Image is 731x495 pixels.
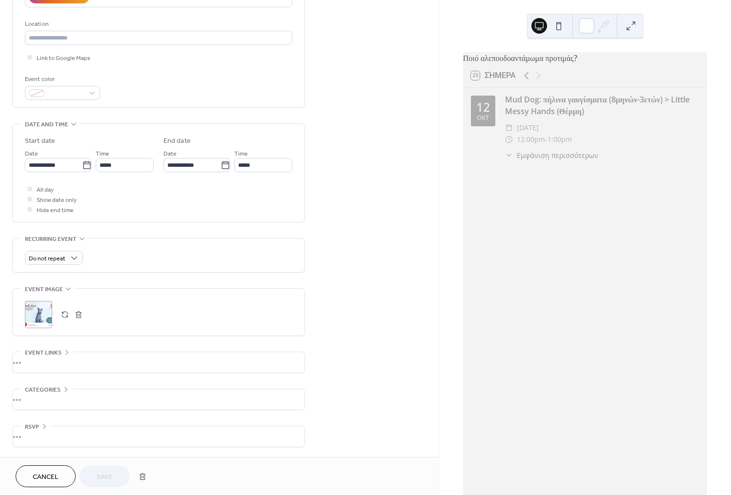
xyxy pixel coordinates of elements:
[29,253,65,264] span: Do not repeat
[25,422,39,432] span: RSVP
[505,150,598,160] button: ​Εμφάνιση περισσότερων
[25,19,290,29] div: Location
[163,136,191,146] div: End date
[517,150,598,160] span: Εμφάνιση περισσότερων
[33,472,59,482] span: Cancel
[548,134,572,145] span: 1:00pm
[37,185,54,195] span: All day
[476,101,490,113] div: 12
[25,234,77,244] span: Recurring event
[37,195,77,205] span: Show date only
[13,352,305,373] div: •••
[13,426,305,447] div: •••
[505,134,513,145] div: ​
[37,53,90,63] span: Link to Google Maps
[25,136,55,146] div: Start date
[505,94,699,117] div: Mud Dog: πήλινα γαυγίσματα (8μηνών-3ετών) > Little Messy Hands (Θέρμη)
[25,301,52,328] div: ;
[37,205,74,216] span: Hide end time
[96,149,109,159] span: Time
[545,134,548,145] span: -
[477,115,489,121] div: Οκτ
[463,52,707,64] div: Ποιό αλεπουδοαντάμωμα προτιμάς?
[505,122,513,134] div: ​
[13,389,305,410] div: •••
[163,149,177,159] span: Date
[505,150,513,160] div: ​
[25,119,68,130] span: Date and time
[517,122,539,134] span: [DATE]
[25,385,61,395] span: Categories
[25,74,98,84] div: Event color
[25,284,63,295] span: Event image
[517,134,545,145] span: 12:00pm
[234,149,248,159] span: Time
[16,465,76,487] button: Cancel
[25,348,61,358] span: Event links
[25,149,38,159] span: Date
